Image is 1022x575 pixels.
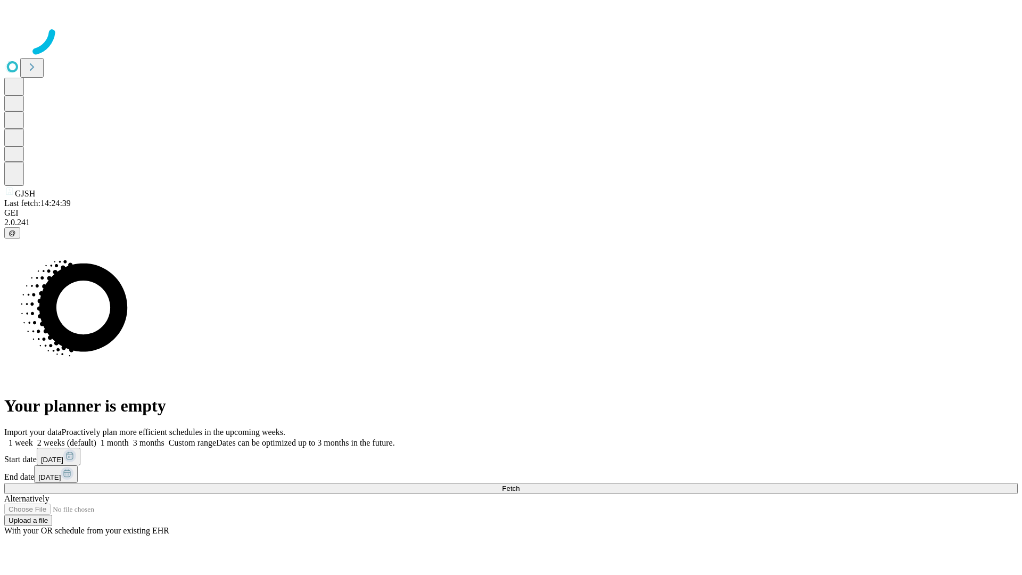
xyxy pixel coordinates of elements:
[133,438,164,447] span: 3 months
[4,465,1018,483] div: End date
[4,428,62,437] span: Import your data
[216,438,394,447] span: Dates can be optimized up to 3 months in the future.
[15,189,35,198] span: GJSH
[4,515,52,526] button: Upload a file
[62,428,285,437] span: Proactively plan more efficient schedules in the upcoming weeks.
[38,473,61,481] span: [DATE]
[9,438,33,447] span: 1 week
[4,448,1018,465] div: Start date
[4,396,1018,416] h1: Your planner is empty
[4,227,20,239] button: @
[4,199,71,208] span: Last fetch: 14:24:39
[169,438,216,447] span: Custom range
[4,208,1018,218] div: GEI
[41,456,63,464] span: [DATE]
[4,483,1018,494] button: Fetch
[9,229,16,237] span: @
[4,218,1018,227] div: 2.0.241
[4,526,169,535] span: With your OR schedule from your existing EHR
[34,465,78,483] button: [DATE]
[101,438,129,447] span: 1 month
[4,494,49,503] span: Alternatively
[37,448,80,465] button: [DATE]
[502,484,520,492] span: Fetch
[37,438,96,447] span: 2 weeks (default)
